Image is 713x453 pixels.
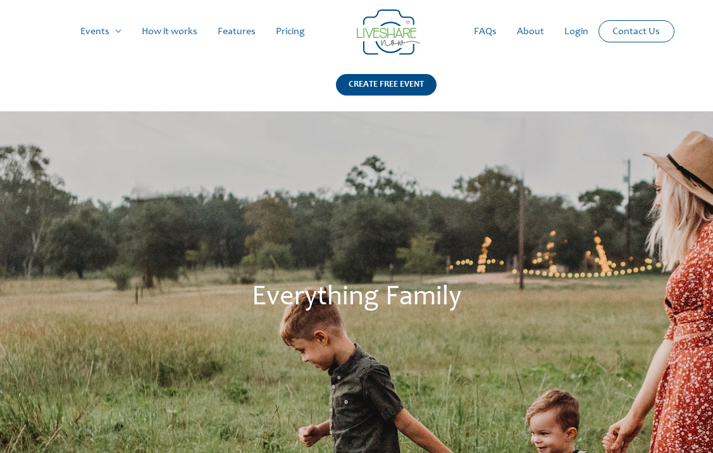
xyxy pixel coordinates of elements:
[266,11,315,52] a: Pricing
[336,74,437,111] a: CREATE FREE EVENT
[132,11,208,52] a: How it works
[602,21,670,42] a: Contact Us
[22,11,691,52] nav: Site Navigation
[252,284,461,312] span: Everything Family
[336,74,437,96] div: CREATE FREE EVENT
[507,11,554,52] a: About
[464,11,507,52] a: FAQs
[554,11,598,52] a: Login
[208,11,266,52] a: Features
[357,9,420,55] img: Group 14 | Live Photo Slideshow for Events | Create Free Events Album for Any Occasion
[70,11,132,52] a: Events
